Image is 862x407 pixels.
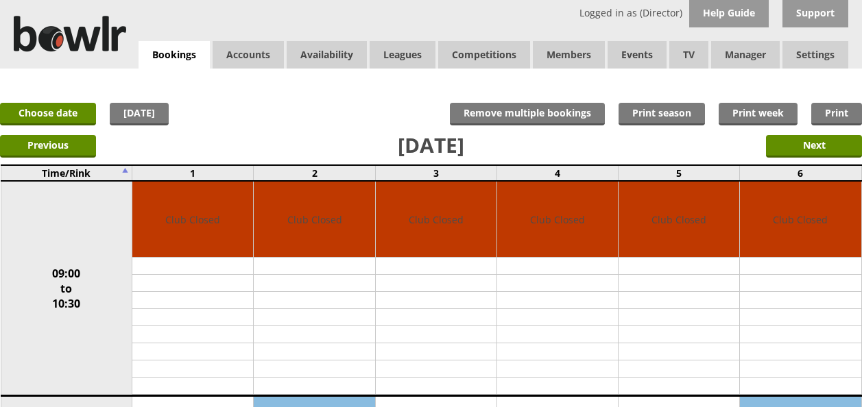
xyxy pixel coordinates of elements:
[608,41,667,69] a: Events
[450,103,605,125] input: Remove multiple bookings
[740,182,861,258] td: Club Closed
[213,41,284,69] span: Accounts
[1,181,132,396] td: 09:00 to 10:30
[669,41,708,69] span: TV
[811,103,862,125] a: Print
[110,103,169,125] a: [DATE]
[533,41,605,69] span: Members
[438,41,530,69] a: Competitions
[254,182,374,258] td: Club Closed
[766,135,862,158] input: Next
[740,165,861,181] td: 6
[719,103,798,125] a: Print week
[287,41,367,69] a: Availability
[711,41,780,69] span: Manager
[619,165,740,181] td: 5
[1,165,132,181] td: Time/Rink
[375,165,496,181] td: 3
[376,182,496,258] td: Club Closed
[139,41,210,69] a: Bookings
[497,182,618,258] td: Club Closed
[254,165,375,181] td: 2
[782,41,848,69] span: Settings
[132,182,253,258] td: Club Closed
[619,182,739,258] td: Club Closed
[132,165,254,181] td: 1
[370,41,435,69] a: Leagues
[496,165,618,181] td: 4
[619,103,705,125] a: Print season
